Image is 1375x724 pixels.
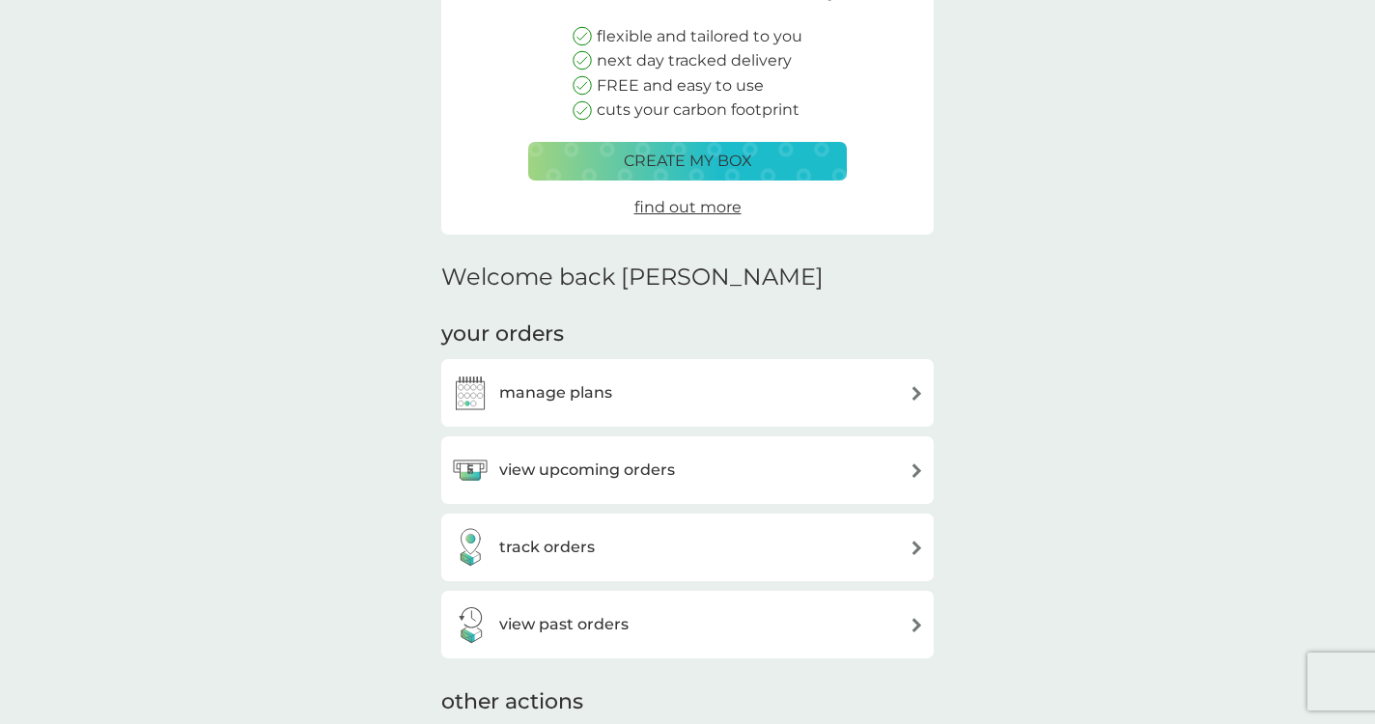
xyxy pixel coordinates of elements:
img: arrow right [910,463,924,478]
img: arrow right [910,386,924,401]
h3: manage plans [499,380,612,405]
a: find out more [634,195,742,220]
p: cuts your carbon footprint [597,97,800,123]
button: create my box [528,142,847,181]
h3: track orders [499,535,595,560]
p: next day tracked delivery [597,48,792,73]
h2: Welcome back [PERSON_NAME] [441,264,824,292]
span: find out more [634,198,742,216]
p: FREE and easy to use [597,73,764,98]
h3: view past orders [499,612,629,637]
img: arrow right [910,541,924,555]
h3: other actions [441,687,583,717]
p: flexible and tailored to you [597,24,802,49]
img: arrow right [910,618,924,632]
h3: your orders [441,320,564,349]
h3: view upcoming orders [499,458,675,483]
p: create my box [624,149,752,174]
